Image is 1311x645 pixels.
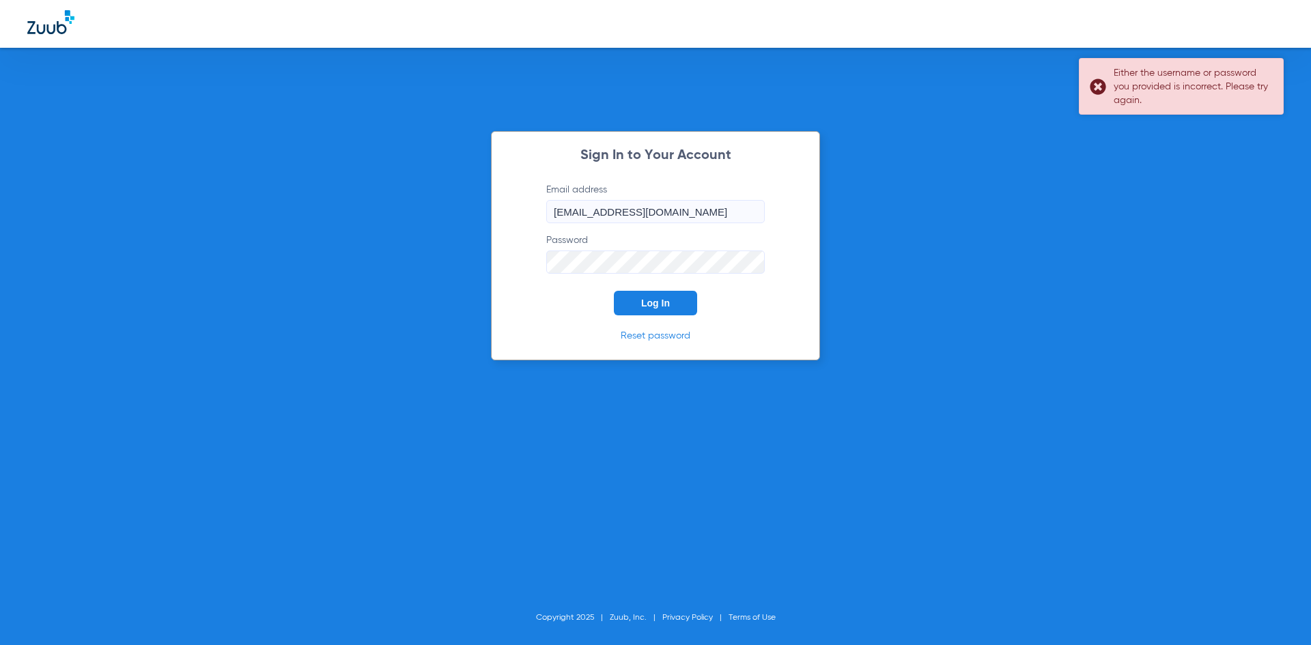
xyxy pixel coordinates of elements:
button: Log In [614,291,697,315]
li: Zuub, Inc. [610,611,662,625]
div: Either the username or password you provided is incorrect. Please try again. [1114,66,1271,107]
a: Reset password [621,331,690,341]
input: Password [546,250,765,274]
li: Copyright 2025 [536,611,610,625]
a: Privacy Policy [662,614,713,622]
input: Email address [546,200,765,223]
img: Zuub Logo [27,10,74,34]
h2: Sign In to Your Account [526,149,785,162]
label: Password [546,233,765,274]
a: Terms of Use [729,614,776,622]
label: Email address [546,183,765,223]
span: Log In [641,298,670,309]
